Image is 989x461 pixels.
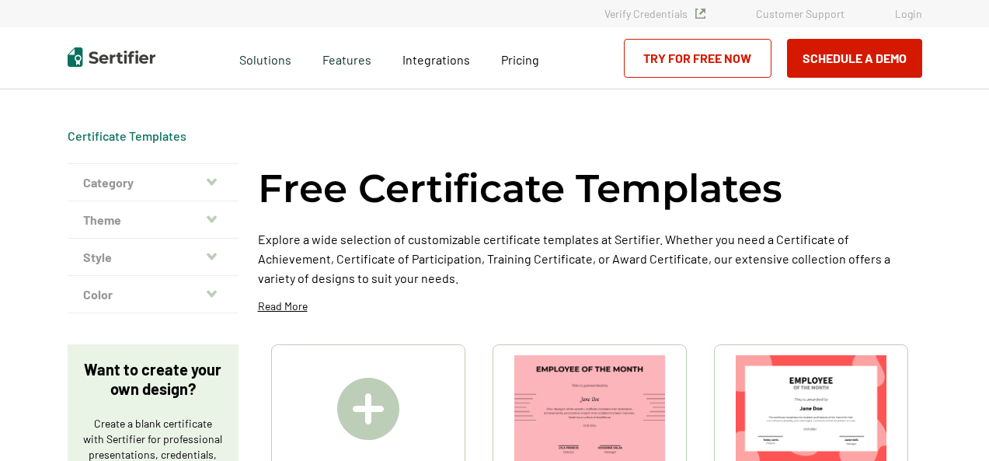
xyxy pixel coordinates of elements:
h1: Free Certificate Templates [258,163,782,214]
img: Sertifier | Digital Credentialing Platform [68,47,155,67]
span: Solutions [239,48,291,68]
a: Integrations [402,48,470,68]
img: Verified [695,9,705,19]
button: Style [68,239,239,276]
span: Pricing [501,52,539,67]
p: Explore a wide selection of customizable certificate templates at Sertifier. Whether you need a C... [258,229,922,288]
button: Color [68,276,239,313]
a: Verify Credentials [604,7,705,20]
a: Customer Support [756,7,844,20]
a: Pricing [501,48,539,68]
span: Features [322,48,371,68]
p: Read More [258,299,308,314]
a: Try for Free Now [624,39,771,78]
button: Theme [68,201,239,239]
a: Login [895,7,922,20]
p: Want to create your own design? [83,360,223,399]
img: Create A Blank Certificate [337,378,399,440]
a: Certificate Templates [68,128,186,143]
span: Integrations [402,52,470,67]
div: Breadcrumb [68,128,186,144]
button: Category [68,164,239,201]
span: Certificate Templates [68,128,186,144]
